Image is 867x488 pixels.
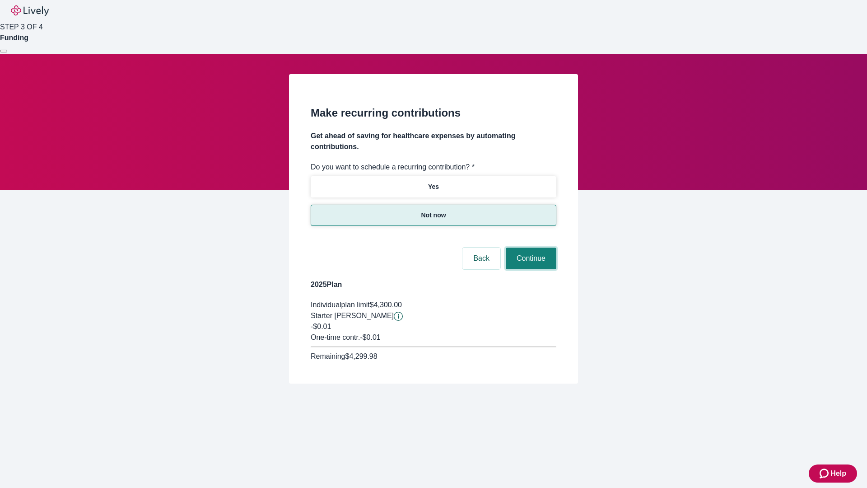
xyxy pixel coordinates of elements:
[311,312,394,319] span: Starter [PERSON_NAME]
[394,312,403,321] svg: Starter penny details
[360,333,380,341] span: - $0.01
[809,465,857,483] button: Zendesk support iconHelp
[311,176,556,197] button: Yes
[830,468,846,479] span: Help
[311,205,556,226] button: Not now
[311,162,475,173] label: Do you want to schedule a recurring contribution? *
[311,105,556,121] h2: Make recurring contributions
[11,5,49,16] img: Lively
[428,182,439,192] p: Yes
[311,333,360,341] span: One-time contr.
[462,248,500,269] button: Back
[345,352,377,360] span: $4,299.98
[506,248,556,269] button: Continue
[394,312,403,321] button: Lively will contribute $0.01 to establish your account
[820,468,830,479] svg: Zendesk support icon
[311,323,331,330] span: -$0.01
[311,352,345,360] span: Remaining
[370,301,402,309] span: $4,300.00
[421,211,446,220] p: Not now
[311,131,556,152] h4: Get ahead of saving for healthcare expenses by automating contributions.
[311,301,370,309] span: Individual plan limit
[311,279,556,290] h4: 2025 Plan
